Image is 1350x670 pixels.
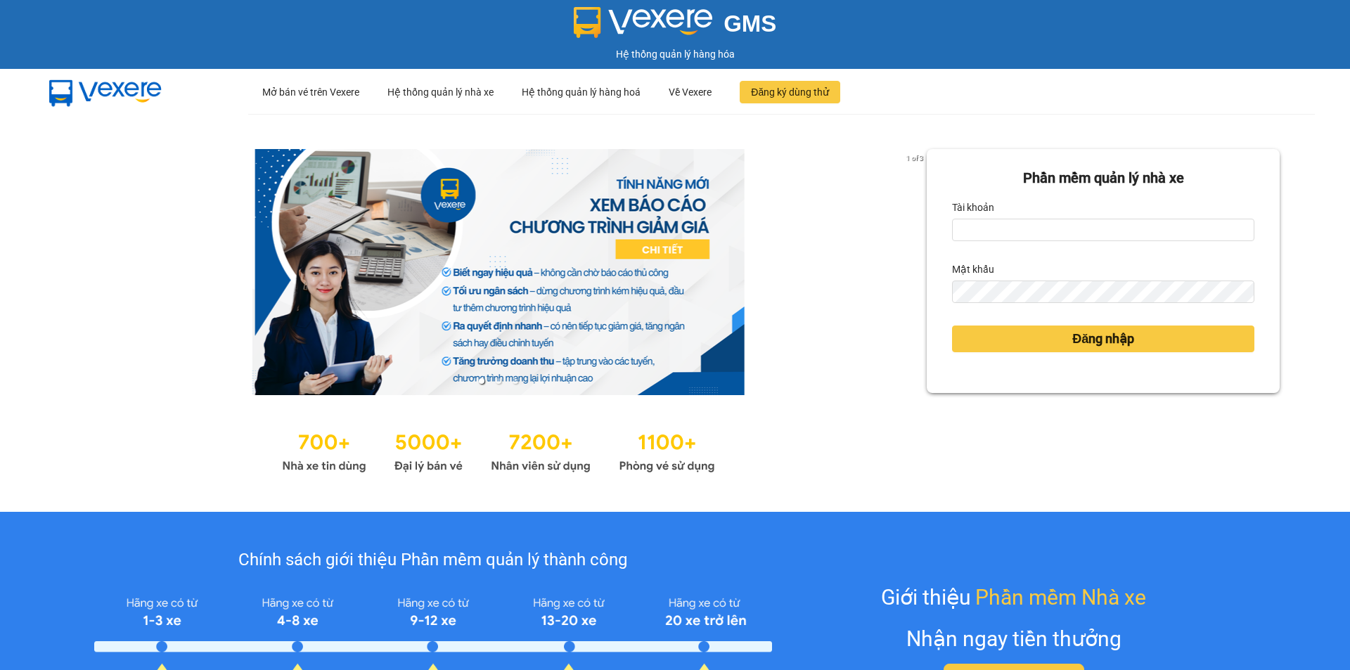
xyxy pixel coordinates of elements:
div: Chính sách giới thiệu Phần mềm quản lý thành công [94,547,771,574]
span: Đăng ký dùng thử [751,84,829,100]
button: previous slide / item [70,149,90,395]
div: Hệ thống quản lý hàng hoá [522,70,641,115]
button: Đăng nhập [952,326,1254,352]
div: Mở bán vé trên Vexere [262,70,359,115]
img: logo 2 [574,7,713,38]
p: 1 of 3 [902,149,927,167]
img: mbUUG5Q.png [35,69,176,115]
a: GMS [574,21,777,32]
li: slide item 2 [496,378,501,384]
div: Phần mềm quản lý nhà xe [952,167,1254,189]
li: slide item 1 [479,378,484,384]
button: Đăng ký dùng thử [740,81,840,103]
input: Mật khẩu [952,281,1254,303]
div: Giới thiệu [881,581,1146,614]
input: Tài khoản [952,219,1254,241]
span: GMS [724,11,776,37]
img: Statistics.png [282,423,715,477]
label: Tài khoản [952,196,994,219]
span: Đăng nhập [1072,329,1134,349]
div: Hệ thống quản lý nhà xe [387,70,494,115]
div: Nhận ngay tiền thưởng [906,622,1121,655]
button: next slide / item [907,149,927,395]
div: Hệ thống quản lý hàng hóa [4,46,1346,62]
span: Phần mềm Nhà xe [975,581,1146,614]
label: Mật khẩu [952,258,994,281]
div: Về Vexere [669,70,712,115]
li: slide item 3 [513,378,518,384]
